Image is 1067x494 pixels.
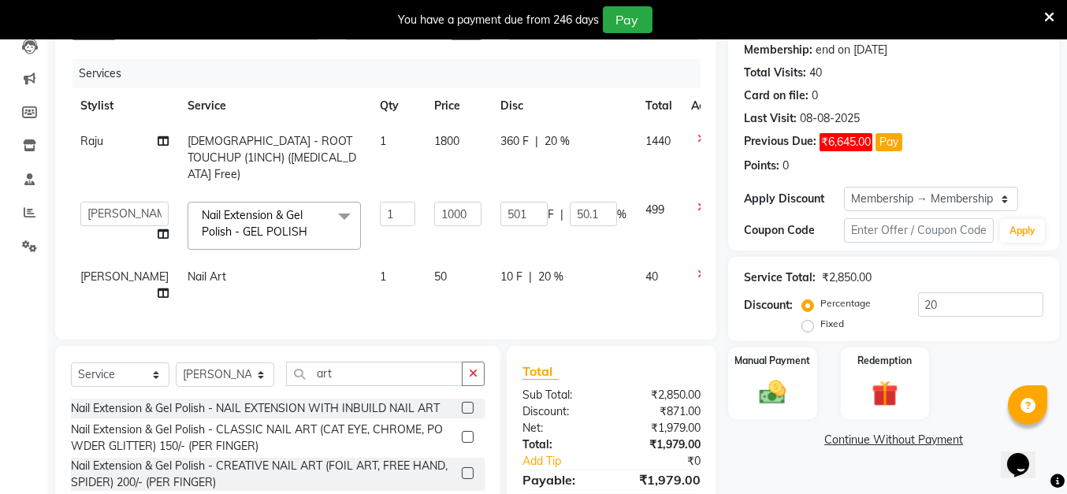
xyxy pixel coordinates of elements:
[511,470,612,489] div: Payable:
[645,202,664,217] span: 499
[816,42,887,58] div: end on [DATE]
[744,65,806,81] div: Total Visits:
[1001,431,1051,478] iframe: chat widget
[307,225,314,239] a: x
[820,317,844,331] label: Fixed
[434,134,459,148] span: 1800
[380,269,386,284] span: 1
[548,206,554,223] span: F
[844,218,994,243] input: Enter Offer / Coupon Code
[809,65,822,81] div: 40
[535,133,538,150] span: |
[744,269,816,286] div: Service Total:
[735,354,811,368] label: Manual Payment
[511,453,629,470] a: Add Tip
[857,354,912,368] label: Redemption
[820,296,871,310] label: Percentage
[876,133,902,151] button: Pay
[612,436,712,453] div: ₹1,979.00
[71,458,455,491] div: Nail Extension & Gel Polish - CREATIVE NAIL ART (FOIL ART, FREE HAND, SPIDER) 200/- (PER FINGER)
[511,403,612,420] div: Discount:
[1000,219,1045,243] button: Apply
[800,110,860,127] div: 08-08-2025
[812,87,818,104] div: 0
[612,470,712,489] div: ₹1,979.00
[71,88,178,124] th: Stylist
[500,269,522,285] span: 10 F
[783,158,789,174] div: 0
[744,297,793,314] div: Discount:
[645,269,658,284] span: 40
[511,436,612,453] div: Total:
[751,377,794,408] img: _cash.svg
[511,387,612,403] div: Sub Total:
[864,377,906,410] img: _gift.svg
[380,134,386,148] span: 1
[822,269,872,286] div: ₹2,850.00
[820,133,872,151] span: ₹6,645.00
[682,88,734,124] th: Action
[617,206,626,223] span: %
[202,208,307,239] span: Nail Extension & Gel Polish - GEL POLISH
[744,42,812,58] div: Membership:
[80,134,103,148] span: Raju
[744,191,844,207] div: Apply Discount
[188,269,226,284] span: Nail Art
[744,158,779,174] div: Points:
[628,453,712,470] div: ₹0
[612,420,712,436] div: ₹1,979.00
[500,133,529,150] span: 360 F
[545,133,570,150] span: 20 %
[511,420,612,436] div: Net:
[71,400,440,417] div: Nail Extension & Gel Polish - NAIL EXTENSION WITH INBUILD NAIL ART
[612,403,712,420] div: ₹871.00
[399,12,600,28] div: You have a payment due from 246 days
[636,88,682,124] th: Total
[744,110,797,127] div: Last Visit:
[603,6,652,33] button: Pay
[538,269,563,285] span: 20 %
[522,363,559,380] span: Total
[425,88,491,124] th: Price
[612,387,712,403] div: ₹2,850.00
[560,206,563,223] span: |
[434,269,447,284] span: 50
[286,362,463,386] input: Search or Scan
[645,134,671,148] span: 1440
[72,59,712,88] div: Services
[744,87,809,104] div: Card on file:
[188,134,356,181] span: [DEMOGRAPHIC_DATA] - ROOT TOUCHUP (1INCH) ([MEDICAL_DATA] Free)
[71,422,455,455] div: Nail Extension & Gel Polish - CLASSIC NAIL ART (CAT EYE, CHROME, POWDER GLITTER) 150/- (PER FINGER)
[744,133,816,151] div: Previous Due:
[744,222,844,239] div: Coupon Code
[178,88,370,124] th: Service
[370,88,425,124] th: Qty
[80,269,169,284] span: [PERSON_NAME]
[491,88,636,124] th: Disc
[731,432,1056,448] a: Continue Without Payment
[529,269,532,285] span: |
